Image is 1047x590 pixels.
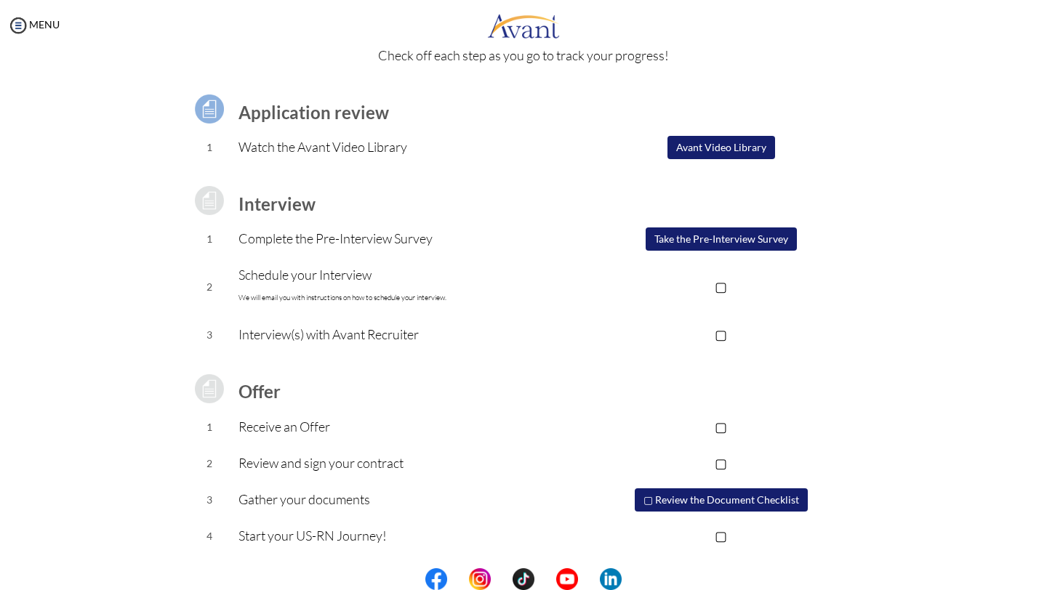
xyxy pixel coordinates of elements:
[238,453,575,473] p: Review and sign your contract
[191,371,228,407] img: icon-test-grey.png
[238,381,281,402] b: Offer
[180,317,239,353] td: 3
[575,416,867,437] p: ▢
[513,568,534,590] img: tt.png
[575,453,867,473] p: ▢
[667,136,775,159] button: Avant Video Library
[425,568,447,590] img: fb.png
[238,102,389,123] b: Application review
[7,15,29,36] img: icon-menu.png
[575,324,867,344] p: ▢
[534,568,556,590] img: blank.png
[191,182,228,219] img: icon-test-grey.png
[575,525,867,546] p: ▢
[191,91,228,127] img: icon-test.png
[15,45,1032,65] p: Check off each step as you go to track your progress!
[238,228,575,248] p: Complete the Pre-Interview Survey
[180,129,239,166] td: 1
[646,227,797,251] button: Take the Pre-Interview Survey
[556,568,578,590] img: yt.png
[180,257,239,317] td: 2
[238,525,575,546] p: Start your US-RN Journey!
[180,482,239,518] td: 3
[180,221,239,257] td: 1
[447,568,469,590] img: blank.png
[238,324,575,344] p: Interview(s) with Avant Recruiter
[180,409,239,445] td: 1
[180,518,239,554] td: 4
[575,276,867,296] p: ▢
[487,4,560,47] img: logo.png
[238,264,575,308] p: Schedule your Interview
[238,489,575,509] p: Gather your documents
[578,568,600,590] img: blank.png
[600,568,622,590] img: li.png
[491,568,513,590] img: blank.png
[238,137,575,157] p: Watch the Avant Video Library
[238,416,575,437] p: Receive an Offer
[469,568,491,590] img: in.png
[180,445,239,482] td: 2
[238,293,446,302] font: We will email you with instructions on how to schedule your interview.
[238,193,316,214] b: Interview
[7,18,60,31] a: MENU
[635,488,808,512] button: ▢ Review the Document Checklist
